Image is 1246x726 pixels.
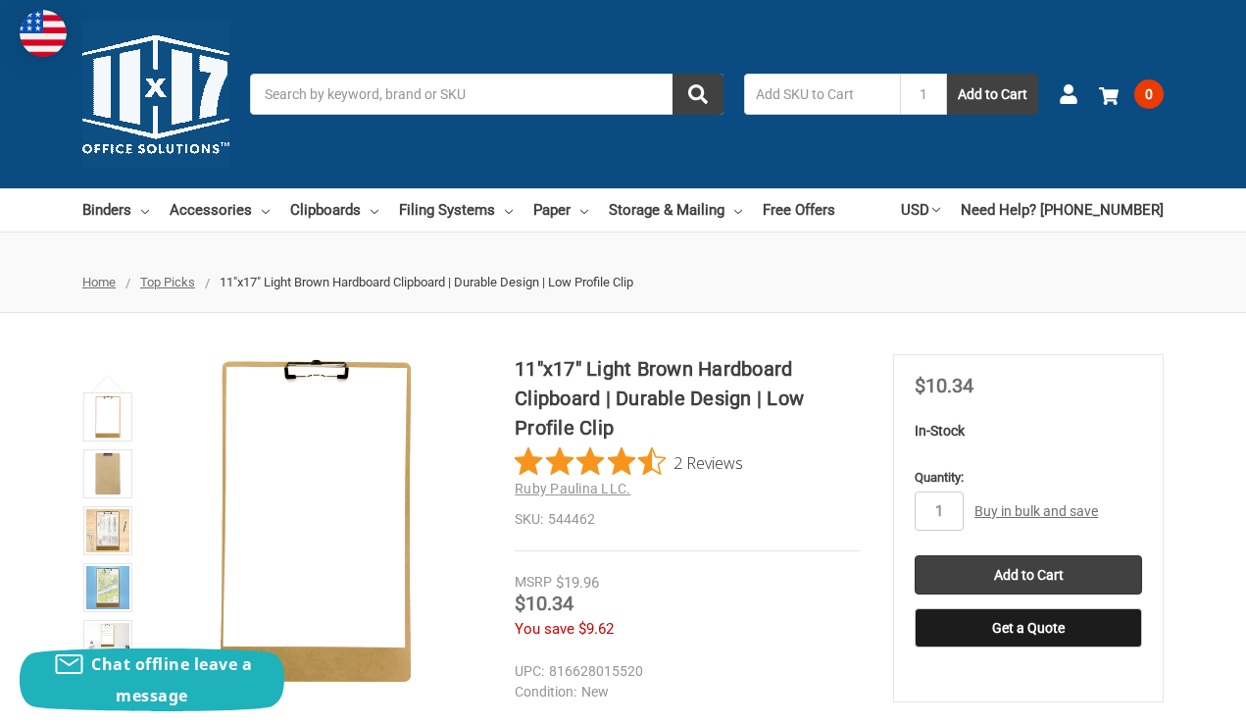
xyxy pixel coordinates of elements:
[556,574,599,592] span: $19.96
[578,620,614,638] span: $9.62
[533,188,588,232] a: Paper
[515,592,573,615] span: $10.34
[149,354,482,688] img: 11”x17” Light Brown Clipboard | Durable Design | Low Profile Clip
[86,566,129,609] img: 11"x17" Light Brown Hardboard Clipboard | Durable Design | Low Profile Clip
[82,275,116,289] a: Home
[140,275,195,289] a: Top Picks
[170,188,270,232] a: Accessories
[515,447,743,477] button: Rated 4.5 out of 5 stars from 2 reviews. Jump to reviews.
[20,10,67,57] img: duty and tax information for United States
[220,275,633,289] span: 11"x17" Light Brown Hardboard Clipboard | Durable Design | Low Profile Clip
[915,468,1142,488] label: Quantity:
[763,188,835,232] a: Free Offers
[82,188,149,232] a: Binders
[915,421,1142,441] p: In-Stock
[609,188,742,232] a: Storage & Mailing
[515,682,576,702] dt: Condition:
[915,555,1142,595] input: Add to Cart
[515,572,552,593] div: MSRP
[515,509,543,530] dt: SKU:
[290,188,378,232] a: Clipboards
[515,682,852,702] dd: New
[961,188,1164,232] a: Need Help? [PHONE_NUMBER]
[515,354,861,442] h1: 11"x17" Light Brown Hardboard Clipboard | Durable Design | Low Profile Clip
[20,648,284,711] button: Chat offline leave a message
[86,452,129,495] img: 11"x17" Light Brown Hardboard Clipboard | Durable Design | Low Profile Clip
[673,447,743,477] span: 2 Reviews
[86,395,129,439] img: 11”x17” Light Brown Clipboard | Durable Design | Low Profile Clip
[744,74,900,115] input: Add SKU to Cart
[901,188,940,232] a: USD
[915,374,973,397] span: $10.34
[86,509,129,552] img: 11"x17" Light Brown Hardboard Clipboard | Durable Design | Low Profile Clip
[82,21,229,168] img: 11x17.com
[1134,79,1164,109] span: 0
[515,661,544,682] dt: UPC:
[78,364,138,403] button: Previous
[399,188,513,232] a: Filing Systems
[947,74,1038,115] button: Add to Cart
[91,653,252,706] span: Chat offline leave a message
[515,620,574,638] span: You save
[515,509,861,530] dd: 544462
[915,608,1142,648] button: Get a Quote
[250,74,723,115] input: Search by keyword, brand or SKU
[1099,69,1164,120] a: 0
[974,503,1098,519] a: Buy in bulk and save
[515,661,852,682] dd: 816628015520
[86,623,129,666] img: 11"x17" Light Brown Hardboard Clipboard | Durable Design | Low Profile Clip
[1084,673,1246,726] iframe: Google Customer Reviews
[515,481,630,496] a: Ruby Paulina LLC.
